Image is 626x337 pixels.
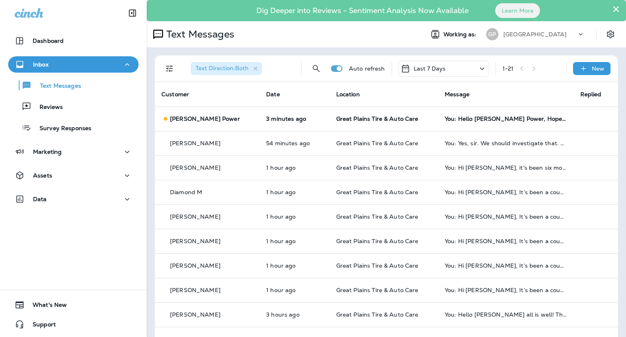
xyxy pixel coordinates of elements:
[580,91,602,98] span: Replied
[121,5,144,21] button: Collapse Sidebar
[445,287,567,293] div: You: Hi Danny, It’s been a couple of months since we serviced your 2008 Lexus LS460 at Great Plai...
[31,104,63,111] p: Reviews
[414,65,446,72] p: Last 7 Days
[33,38,64,44] p: Dashboard
[161,60,178,77] button: Filters
[8,316,139,333] button: Support
[170,213,220,220] p: [PERSON_NAME]
[161,91,189,98] span: Customer
[8,98,139,115] button: Reviews
[266,189,323,195] p: Sep 30, 2025 10:27 AM
[196,64,249,72] span: Text Direction : Both
[503,31,566,38] p: [GEOGRAPHIC_DATA]
[486,28,498,40] div: GP
[266,164,323,171] p: Sep 30, 2025 10:28 AM
[266,91,280,98] span: Date
[592,65,604,72] p: New
[603,27,618,42] button: Settings
[445,189,567,195] div: You: Hi Diamond M, It’s been a couple of months since we serviced your 2025 Trailer- Tall 2 Cover...
[349,65,385,72] p: Auto refresh
[170,262,220,269] p: [PERSON_NAME]
[33,149,62,155] p: Marketing
[266,262,323,269] p: Sep 30, 2025 10:27 AM
[31,125,91,133] p: Survey Responses
[445,164,567,171] div: You: Hi Dustie, it's been six months since we last serviced your 2014 Chevrolet Equinox at Great ...
[308,60,324,77] button: Search Messages
[8,33,139,49] button: Dashboard
[163,28,234,40] p: Text Messages
[170,115,240,122] p: [PERSON_NAME] Power
[503,65,514,72] div: 1 - 21
[445,238,567,244] div: You: Hi David, It’s been a couple of months since we serviced your 2014 Dodge Journey at Great Pl...
[8,56,139,73] button: Inbox
[266,213,323,220] p: Sep 30, 2025 10:27 AM
[266,311,323,318] p: Sep 30, 2025 08:08 AM
[170,140,220,146] p: [PERSON_NAME]
[336,311,419,318] span: Great Plains Tire & Auto Care
[191,62,262,75] div: Text Direction:Both
[443,31,478,38] span: Working as:
[33,172,52,179] p: Assets
[445,213,567,220] div: You: Hi Benny, It’s been a couple of months since we serviced your 2022 Chevrolet Silverado 1500 ...
[8,144,139,160] button: Marketing
[8,77,139,94] button: Text Messages
[33,196,47,202] p: Data
[612,2,620,16] button: Close
[266,287,323,293] p: Sep 30, 2025 10:27 AM
[336,286,419,294] span: Great Plains Tire & Auto Care
[24,302,67,311] span: What's New
[495,3,540,18] button: Learn More
[8,297,139,313] button: What's New
[445,311,567,318] div: You: Hello Bradley, Hope all is well! This is Justin at Great Plains Tire & Auto Care, I wanted t...
[266,140,323,146] p: Sep 30, 2025 10:38 AM
[170,238,220,244] p: [PERSON_NAME]
[24,321,56,331] span: Support
[336,91,360,98] span: Location
[266,115,323,122] p: Sep 30, 2025 11:30 AM
[445,140,567,146] div: You: Yes, sir. We should investigate that. The issue appears to be related to conicity, which ind...
[8,119,139,136] button: Survey Responses
[445,91,469,98] span: Message
[170,287,220,293] p: [PERSON_NAME]
[8,191,139,207] button: Data
[170,164,220,171] p: [PERSON_NAME]
[336,213,419,220] span: Great Plains Tire & Auto Care
[170,189,202,195] p: Diamond M
[170,311,220,318] p: [PERSON_NAME]
[445,262,567,269] div: You: Hi Ireneo, It’s been a couple of months since we serviced your 2021 Nissan Sentra at Great P...
[336,188,419,196] span: Great Plains Tire & Auto Care
[8,167,139,184] button: Assets
[336,115,419,122] span: Great Plains Tire & Auto Care
[336,164,419,171] span: Great Plains Tire & Auto Care
[445,115,567,122] div: You: Hello Killion Power, Hope all is well! This is Justin from Great Plains Tire & Auto Care. I ...
[266,238,323,244] p: Sep 30, 2025 10:27 AM
[336,262,419,269] span: Great Plains Tire & Auto Care
[336,140,419,147] span: Great Plains Tire & Auto Care
[32,82,81,90] p: Text Messages
[233,9,492,12] p: Dig Deeper into Reviews - Sentiment Analysis Now Available
[33,61,48,68] p: Inbox
[336,237,419,245] span: Great Plains Tire & Auto Care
